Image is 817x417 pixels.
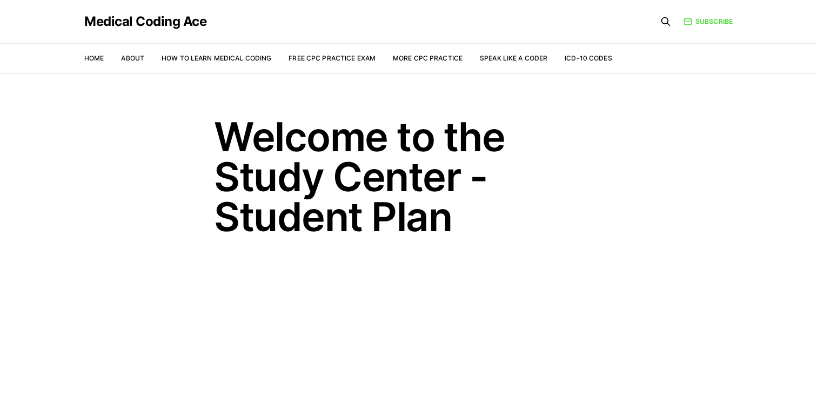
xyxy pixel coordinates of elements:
[84,54,104,62] a: Home
[480,54,547,62] a: Speak Like a Coder
[162,54,271,62] a: How to Learn Medical Coding
[565,54,612,62] a: ICD-10 Codes
[84,15,206,28] a: Medical Coding Ace
[121,54,144,62] a: About
[289,54,376,62] a: Free CPC Practice Exam
[393,54,463,62] a: More CPC Practice
[684,17,733,26] a: Subscribe
[214,117,603,237] h1: Welcome to the Study Center - Student Plan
